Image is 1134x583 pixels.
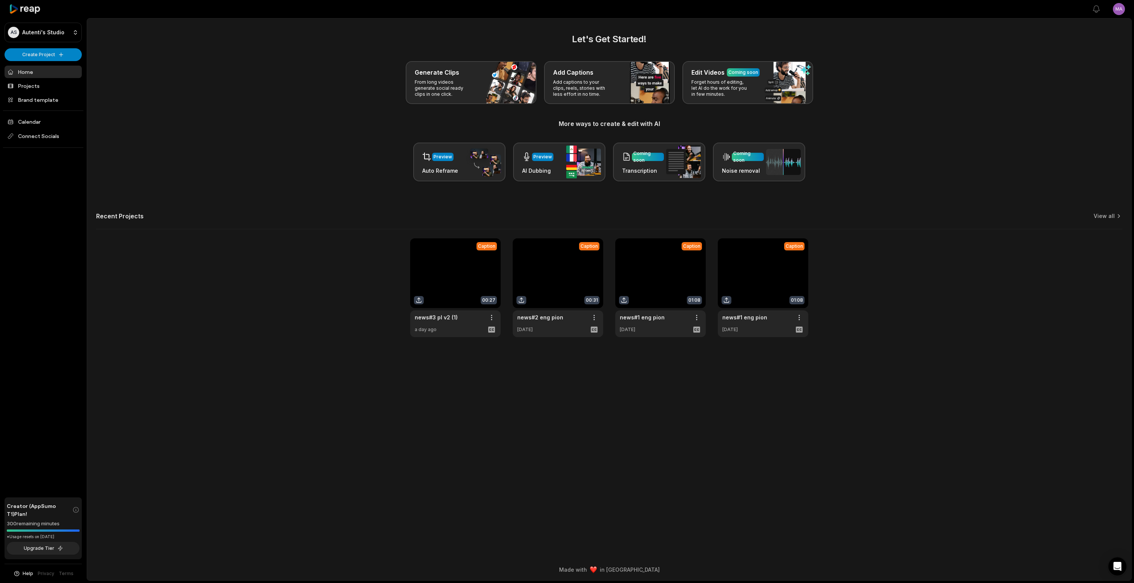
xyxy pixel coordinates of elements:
img: auto_reframe.png [466,147,501,177]
a: View all [1094,212,1115,220]
button: Create Project [5,48,82,61]
div: Preview [533,153,552,160]
div: Preview [434,153,452,160]
a: Projects [5,80,82,92]
h3: AI Dubbing [522,167,553,175]
a: Brand template [5,94,82,106]
div: Made with in [GEOGRAPHIC_DATA] [94,566,1125,574]
a: news#1 eng pion [722,313,767,321]
div: AS [8,27,19,38]
a: news#2 eng pion [517,313,563,321]
a: Calendar [5,115,82,128]
div: 300 remaining minutes [7,520,80,528]
h3: Generate Clips [415,68,459,77]
h3: Transcription [622,167,664,175]
h2: Recent Projects [96,212,144,220]
button: Help [13,570,33,577]
a: news#1 eng pion [620,313,665,321]
h3: Edit Videos [691,68,725,77]
a: Privacy [38,570,54,577]
a: news#3 pl v2 (1) [415,313,458,321]
div: Open Intercom Messenger [1108,557,1126,575]
h3: Auto Reframe [422,167,458,175]
div: Coming soon [733,150,762,164]
p: Forget hours of editing, let AI do the work for you in few minutes. [691,79,750,97]
span: Help [23,570,33,577]
img: ai_dubbing.png [566,146,601,178]
div: *Usage resets on [DATE] [7,534,80,540]
h3: More ways to create & edit with AI [96,119,1122,128]
a: Home [5,66,82,78]
div: Coming soon [633,150,662,164]
button: Upgrade Tier [7,542,80,555]
span: Creator (AppSumo T1) Plan! [7,502,72,518]
h2: Let's Get Started! [96,32,1122,46]
img: noise_removal.png [766,149,801,175]
p: Autenti's Studio [22,29,64,36]
img: heart emoji [590,566,597,573]
h3: Noise removal [722,167,764,175]
img: transcription.png [666,146,701,178]
p: Add captions to your clips, reels, stories with less effort in no time. [553,79,611,97]
a: Terms [59,570,74,577]
span: Connect Socials [5,129,82,143]
h3: Add Captions [553,68,593,77]
div: Coming soon [728,69,758,76]
p: From long videos generate social ready clips in one click. [415,79,473,97]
